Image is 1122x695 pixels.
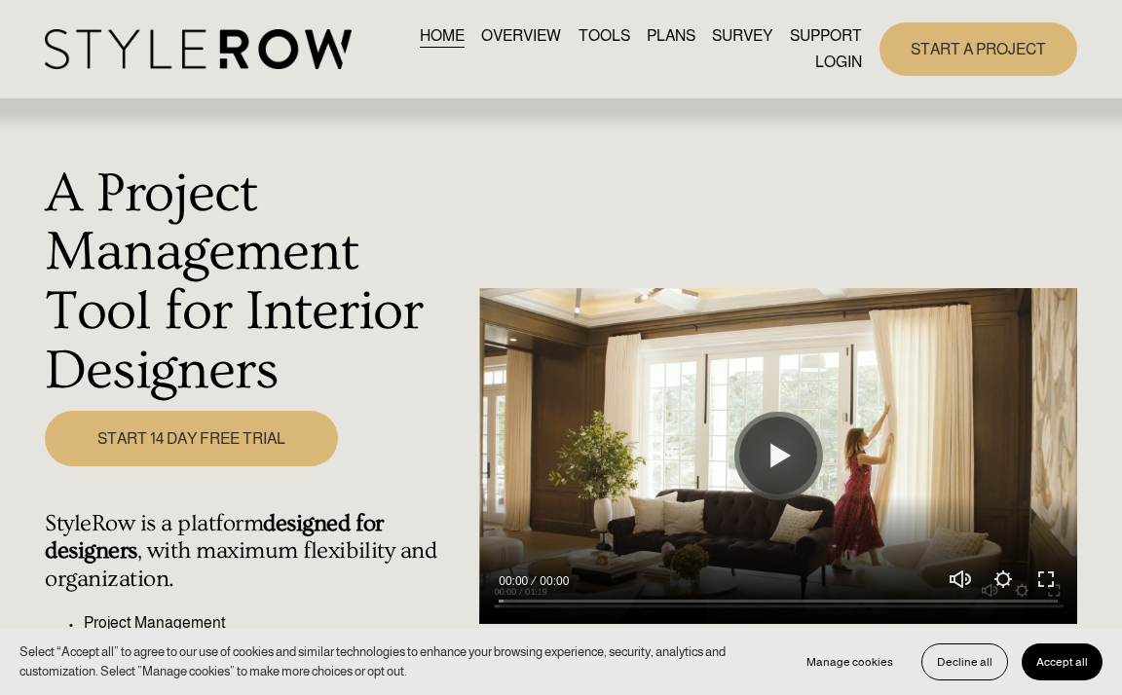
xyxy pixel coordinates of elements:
a: TOOLS [579,23,630,50]
p: Project Management [84,611,468,635]
a: START A PROJECT [879,22,1077,76]
a: HOME [420,23,465,50]
a: LOGIN [815,50,862,76]
button: Manage cookies [792,643,908,680]
a: SURVEY [712,23,772,50]
button: Decline all [921,643,1008,680]
span: Decline all [937,655,992,669]
span: SUPPORT [790,24,862,48]
button: Play [739,417,817,494]
div: Current time [499,571,533,591]
div: Duration [533,571,574,591]
p: Select “Accept all” to agree to our use of cookies and similar technologies to enhance your brows... [19,642,772,681]
img: StyleRow [45,29,352,69]
a: PLANS [647,23,695,50]
a: OVERVIEW [481,23,561,50]
h4: StyleRow is a platform , with maximum flexibility and organization. [45,510,468,593]
a: folder dropdown [790,23,862,50]
strong: designed for designers [45,510,389,564]
span: Manage cookies [806,655,893,669]
span: Accept all [1036,655,1088,669]
button: Accept all [1022,643,1103,680]
h1: A Project Management Tool for Interior Designers [45,165,468,401]
a: START 14 DAY FREE TRIAL [45,411,338,466]
input: Seek [499,594,1058,607]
